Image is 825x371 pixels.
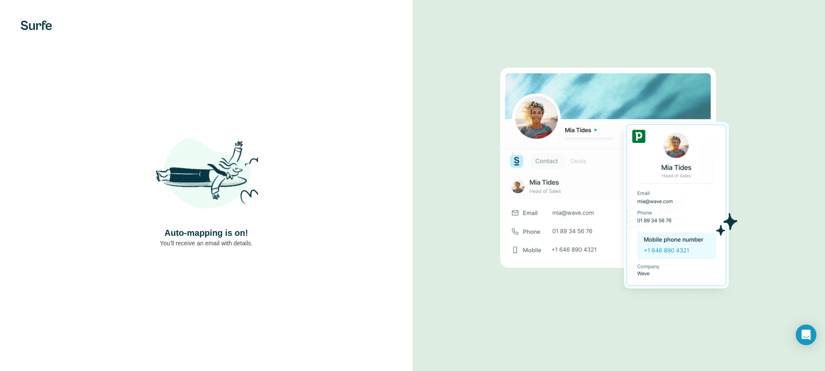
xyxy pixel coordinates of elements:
[160,239,253,247] p: You’ll receive an email with details.
[21,21,52,30] img: Surfe's logo
[500,68,738,303] img: Download Success
[155,124,258,227] img: Shaka Illustration
[796,325,816,345] div: Open Intercom Messenger
[164,227,248,239] h4: Auto-mapping is on!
